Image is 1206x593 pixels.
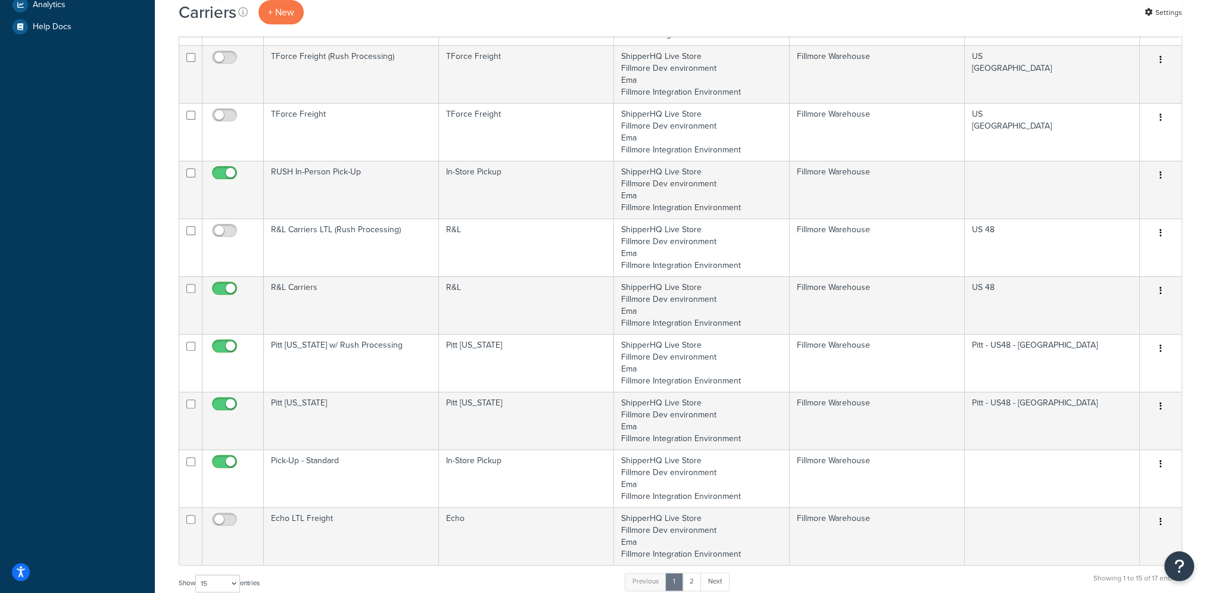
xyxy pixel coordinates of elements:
td: Fillmore Warehouse [790,507,965,565]
td: R&L Carriers [264,276,439,334]
td: Fillmore Warehouse [790,219,965,276]
td: Pitt [US_STATE] [264,392,439,450]
a: 2 [682,573,702,591]
td: Fillmore Warehouse [790,450,965,507]
td: R&L Carriers LTL (Rush Processing) [264,219,439,276]
td: US [GEOGRAPHIC_DATA] [965,45,1140,103]
td: ShipperHQ Live Store Fillmore Dev environment Ema Fillmore Integration Environment [614,507,789,565]
td: Pitt [US_STATE] [439,392,614,450]
td: Fillmore Warehouse [790,276,965,334]
td: TForce Freight [439,103,614,161]
td: ShipperHQ Live Store Fillmore Dev environment Ema Fillmore Integration Environment [614,392,789,450]
td: TForce Freight [439,45,614,103]
td: ShipperHQ Live Store Fillmore Dev environment Ema Fillmore Integration Environment [614,103,789,161]
td: Echo [439,507,614,565]
td: ShipperHQ Live Store Fillmore Dev environment Ema Fillmore Integration Environment [614,276,789,334]
td: ShipperHQ Live Store Fillmore Dev environment Ema Fillmore Integration Environment [614,219,789,276]
td: Pitt [US_STATE] w/ Rush Processing [264,334,439,392]
td: ShipperHQ Live Store Fillmore Dev environment Ema Fillmore Integration Environment [614,161,789,219]
td: Fillmore Warehouse [790,161,965,219]
td: Pick-Up - Standard [264,450,439,507]
td: TForce Freight [264,103,439,161]
td: ShipperHQ Live Store Fillmore Dev environment Ema Fillmore Integration Environment [614,450,789,507]
td: Fillmore Warehouse [790,334,965,392]
td: Pitt - US48 - [GEOGRAPHIC_DATA] [965,392,1140,450]
td: ShipperHQ Live Store Fillmore Dev environment Ema Fillmore Integration Environment [614,334,789,392]
td: Echo LTL Freight [264,507,439,565]
a: Help Docs [9,16,146,38]
td: In-Store Pickup [439,161,614,219]
td: US 48 [965,219,1140,276]
td: Fillmore Warehouse [790,392,965,450]
td: TForce Freight (Rush Processing) [264,45,439,103]
a: Next [700,573,730,591]
td: ShipperHQ Live Store Fillmore Dev environment Ema Fillmore Integration Environment [614,45,789,103]
td: Fillmore Warehouse [790,45,965,103]
td: Fillmore Warehouse [790,103,965,161]
td: US [GEOGRAPHIC_DATA] [965,103,1140,161]
a: Settings [1145,4,1182,21]
td: RUSH In-Person Pick-Up [264,161,439,219]
a: 1 [665,573,683,591]
td: US 48 [965,276,1140,334]
select: Showentries [195,575,240,592]
a: Previous [625,573,666,591]
h1: Carriers [179,1,236,24]
td: In-Store Pickup [439,450,614,507]
span: Help Docs [33,22,71,32]
td: R&L [439,276,614,334]
td: R&L [439,219,614,276]
td: Pitt [US_STATE] [439,334,614,392]
label: Show entries [179,575,260,592]
button: Open Resource Center [1164,551,1194,581]
td: Pitt - US48 - [GEOGRAPHIC_DATA] [965,334,1140,392]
